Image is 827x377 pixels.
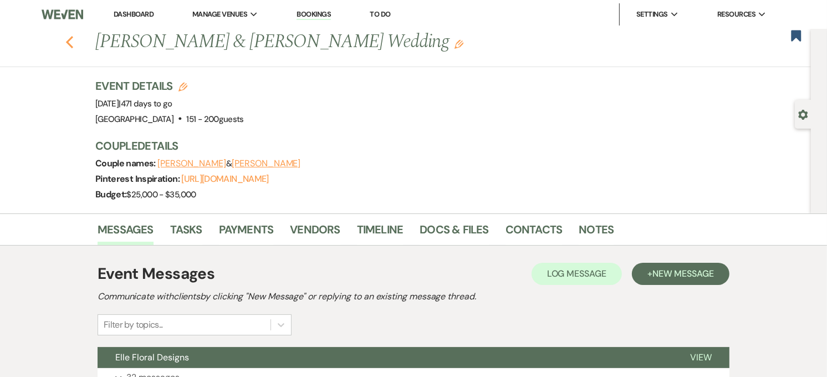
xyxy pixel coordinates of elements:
[297,9,331,20] a: Bookings
[95,78,244,94] h3: Event Details
[42,3,83,26] img: Weven Logo
[420,221,488,245] a: Docs & Files
[104,318,163,332] div: Filter by topics...
[98,347,672,368] button: Elle Floral Designs
[115,351,189,363] span: Elle Floral Designs
[232,159,300,168] button: [PERSON_NAME]
[170,221,202,245] a: Tasks
[632,263,729,285] button: +New Message
[157,158,300,169] span: &
[157,159,226,168] button: [PERSON_NAME]
[114,9,154,19] a: Dashboard
[370,9,390,19] a: To Do
[798,109,808,119] button: Open lead details
[98,221,154,245] a: Messages
[636,9,668,20] span: Settings
[95,173,181,185] span: Pinterest Inspiration:
[98,262,215,286] h1: Event Messages
[121,98,172,109] span: 471 days to go
[187,114,244,125] span: 151 - 200 guests
[95,98,172,109] span: [DATE]
[181,173,268,185] a: [URL][DOMAIN_NAME]
[119,98,172,109] span: |
[219,221,274,245] a: Payments
[532,263,622,285] button: Log Message
[455,39,463,49] button: Edit
[95,188,127,200] span: Budget:
[95,138,716,154] h3: Couple Details
[690,351,712,363] span: View
[357,221,404,245] a: Timeline
[98,290,729,303] h2: Communicate with clients by clicking "New Message" or replying to an existing message thread.
[192,9,247,20] span: Manage Venues
[290,221,340,245] a: Vendors
[506,221,563,245] a: Contacts
[95,114,173,125] span: [GEOGRAPHIC_DATA]
[95,157,157,169] span: Couple names:
[547,268,606,279] span: Log Message
[652,268,714,279] span: New Message
[717,9,755,20] span: Resources
[95,29,592,55] h1: [PERSON_NAME] & [PERSON_NAME] Wedding
[579,221,614,245] a: Notes
[672,347,729,368] button: View
[127,189,196,200] span: $25,000 - $35,000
